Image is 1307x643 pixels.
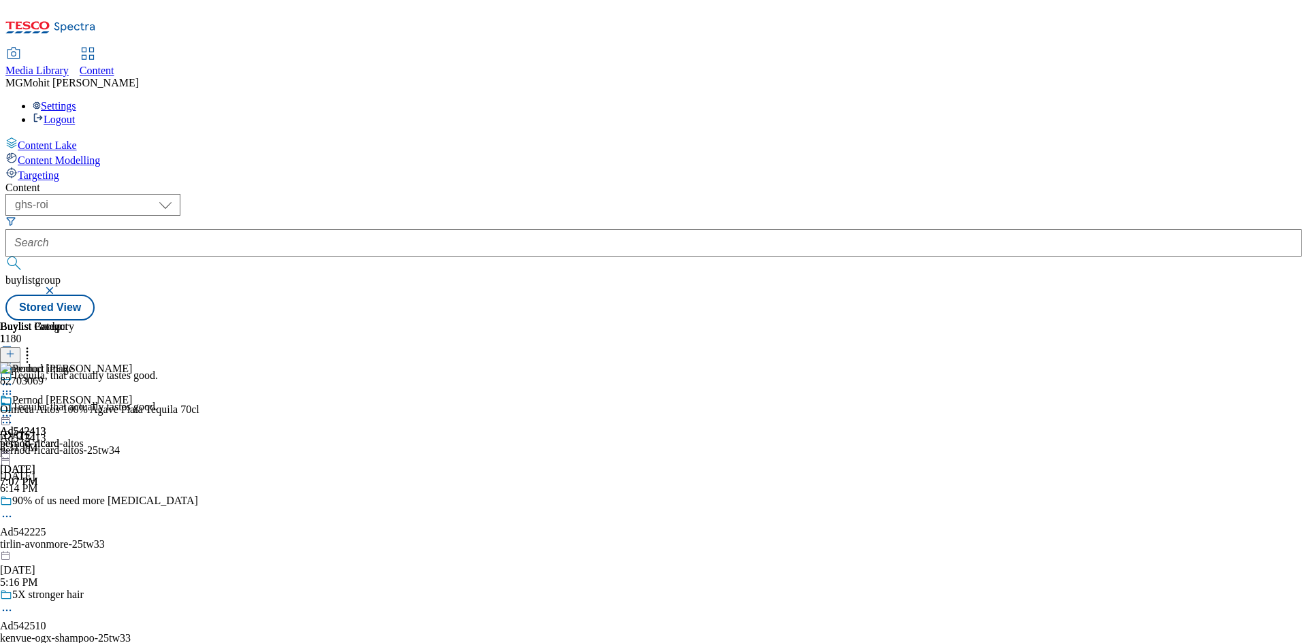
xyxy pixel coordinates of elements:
[18,154,100,166] span: Content Modelling
[33,114,75,125] a: Logout
[5,152,1302,167] a: Content Modelling
[5,229,1302,257] input: Search
[18,139,77,151] span: Content Lake
[18,169,59,181] span: Targeting
[12,589,84,601] div: 5X stronger hair
[5,167,1302,182] a: Targeting
[5,182,1302,194] div: Content
[5,77,23,88] span: MG
[5,216,16,227] svg: Search Filters
[5,295,95,320] button: Stored View
[5,137,1302,152] a: Content Lake
[23,77,139,88] span: Mohit [PERSON_NAME]
[5,65,69,76] span: Media Library
[80,65,114,76] span: Content
[5,274,61,286] span: buylistgroup
[33,100,76,112] a: Settings
[80,48,114,77] a: Content
[5,48,69,77] a: Media Library
[12,495,198,507] div: 90% of us need more [MEDICAL_DATA]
